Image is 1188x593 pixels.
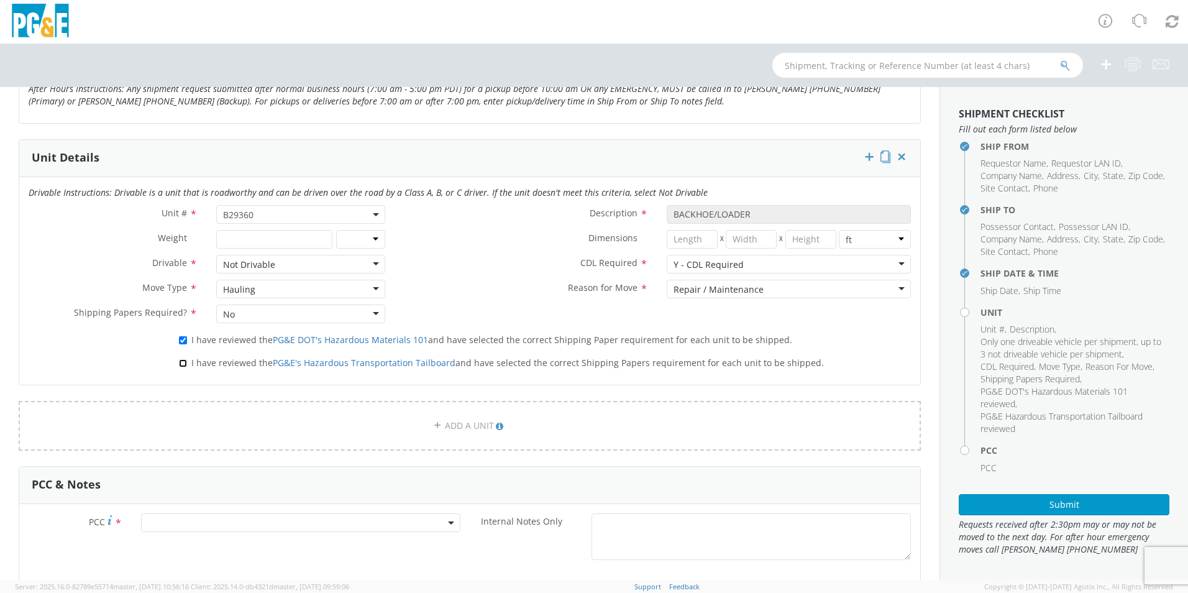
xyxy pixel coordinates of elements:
[273,582,349,591] span: master, [DATE] 09:59:06
[669,582,700,591] a: Feedback
[568,282,637,293] span: Reason for Move
[980,285,1018,296] span: Ship Date
[15,582,189,591] span: Server: 2025.16.0-82789e55714
[1047,233,1079,245] span: Address
[89,516,105,528] span: PCC
[1059,221,1130,233] li: ,
[1051,157,1123,170] li: ,
[980,205,1169,214] h4: Ship To
[980,221,1054,232] span: Possessor Contact
[980,246,1030,258] li: ,
[32,152,99,164] h3: Unit Details
[223,308,235,321] div: No
[162,207,187,219] span: Unit #
[1033,246,1058,257] span: Phone
[980,385,1166,410] li: ,
[980,373,1082,385] li: ,
[113,582,189,591] span: master, [DATE] 10:56:16
[216,205,385,224] span: B29360
[590,207,637,219] span: Description
[1047,170,1079,182] span: Address
[984,582,1173,592] span: Copyright © [DATE]-[DATE] Agistix Inc., All Rights Reserved
[959,518,1169,556] span: Requests received after 2:30pm may or may not be moved to the next day. For after hour emergency ...
[980,323,1007,336] li: ,
[1059,221,1128,232] span: Possessor LAN ID
[29,83,880,107] i: After Hours Instructions: Any shipment request submitted after normal business hours (7:00 am - 5...
[1103,233,1125,246] li: ,
[634,582,661,591] a: Support
[785,230,836,249] input: Height
[1033,182,1058,194] span: Phone
[142,282,187,293] span: Move Type
[1085,361,1153,372] span: Reason For Move
[980,361,1034,372] span: CDL Required
[980,221,1056,233] li: ,
[273,334,428,346] a: PG&E DOT's Hazardous Materials 101
[674,283,764,296] div: Repair / Maintenance
[1128,170,1163,182] span: Zip Code
[980,308,1169,317] h4: Unit
[1047,233,1081,246] li: ,
[980,246,1028,257] span: Site Contact
[772,53,1083,78] input: Shipment, Tracking or Reference Number (at least 4 chars)
[1010,323,1056,336] li: ,
[959,123,1169,136] span: Fill out each form listed below
[19,401,921,451] a: ADD A UNIT
[588,232,637,244] span: Dimensions
[980,336,1161,360] span: Only one driveable vehicle per shipment, up to 3 not driveable vehicle per shipment
[980,462,997,474] span: PCC
[1084,233,1100,246] li: ,
[1085,361,1154,373] li: ,
[1039,361,1082,373] li: ,
[9,4,71,40] img: pge-logo-06675f144f4cfa6a6814.png
[481,515,562,527] span: Internal Notes Only
[1128,233,1163,245] span: Zip Code
[1103,170,1125,182] li: ,
[667,230,718,249] input: Length
[980,373,1080,385] span: Shipping Papers Required
[273,357,455,369] a: PG&E's Hazardous Transportation Tailboard
[1023,285,1061,296] span: Ship Time
[980,285,1020,297] li: ,
[191,582,349,591] span: Client: 2025.14.0-db4321d
[980,323,1005,335] span: Unit #
[158,232,187,244] span: Weight
[1084,170,1100,182] li: ,
[777,230,785,249] span: X
[980,142,1169,151] h4: Ship From
[1103,233,1123,245] span: State
[1010,323,1054,335] span: Description
[1103,170,1123,182] span: State
[223,209,378,221] span: B29360
[223,259,275,271] div: Not Drivable
[1051,157,1121,169] span: Requestor LAN ID
[223,283,255,296] div: Hauling
[980,385,1128,410] span: PG&E DOT's Hazardous Materials 101 reviewed
[74,306,187,318] span: Shipping Papers Required?
[980,233,1044,246] li: ,
[674,259,744,271] div: Y - CDL Required
[1039,361,1081,372] span: Move Type
[959,107,1064,121] strong: Shipment Checklist
[980,446,1169,455] h4: PCC
[1084,233,1098,245] span: City
[980,233,1042,245] span: Company Name
[980,157,1046,169] span: Requestor Name
[980,410,1143,434] span: PG&E Hazardous Transportation Tailboard reviewed
[29,186,708,198] i: Drivable Instructions: Drivable is a unit that is roadworthy and can be driven over the road by a...
[1047,170,1081,182] li: ,
[980,182,1028,194] span: Site Contact
[980,170,1044,182] li: ,
[959,494,1169,515] button: Submit
[980,170,1042,182] span: Company Name
[1084,170,1098,182] span: City
[980,361,1036,373] li: ,
[1128,170,1165,182] li: ,
[718,230,726,249] span: X
[191,357,824,369] span: I have reviewed the and have selected the correct Shipping Papers requirement for each unit to be...
[32,479,101,491] h3: PCC & Notes
[179,359,187,367] input: I have reviewed thePG&E's Hazardous Transportation Tailboardand have selected the correct Shippin...
[726,230,777,249] input: Width
[580,257,637,269] span: CDL Required
[1128,233,1165,246] li: ,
